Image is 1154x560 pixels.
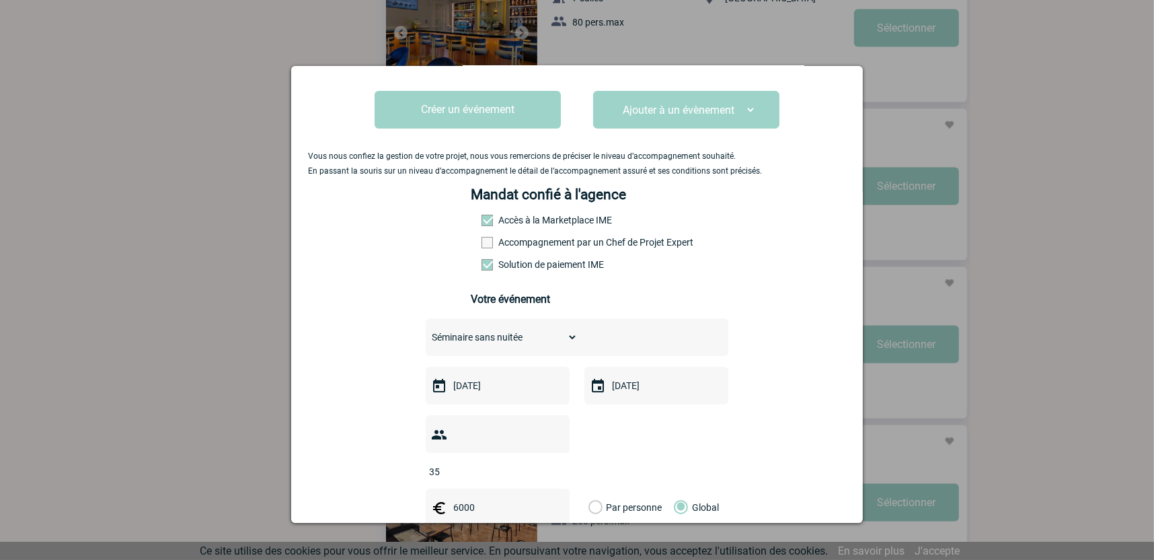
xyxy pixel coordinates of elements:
p: En passant la souris sur un niveau d’accompagnement le détail de l’accompagnement assuré et ses c... [308,166,846,176]
h3: Votre événement [471,293,683,306]
label: Prestation payante [482,237,541,248]
label: Accès à la Marketplace IME [482,215,541,225]
label: Global [674,489,683,526]
input: Nombre de participants [426,463,552,481]
label: Conformité aux process achat client, Prise en charge de la facturation, Mutualisation de plusieur... [482,259,541,270]
input: Date de fin [609,377,701,394]
h4: Mandat confié à l'agence [471,186,627,203]
label: Par personne [588,489,603,526]
input: Date de début [450,377,543,394]
input: Budget HT [450,499,543,516]
button: Créer un événement [375,91,561,129]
